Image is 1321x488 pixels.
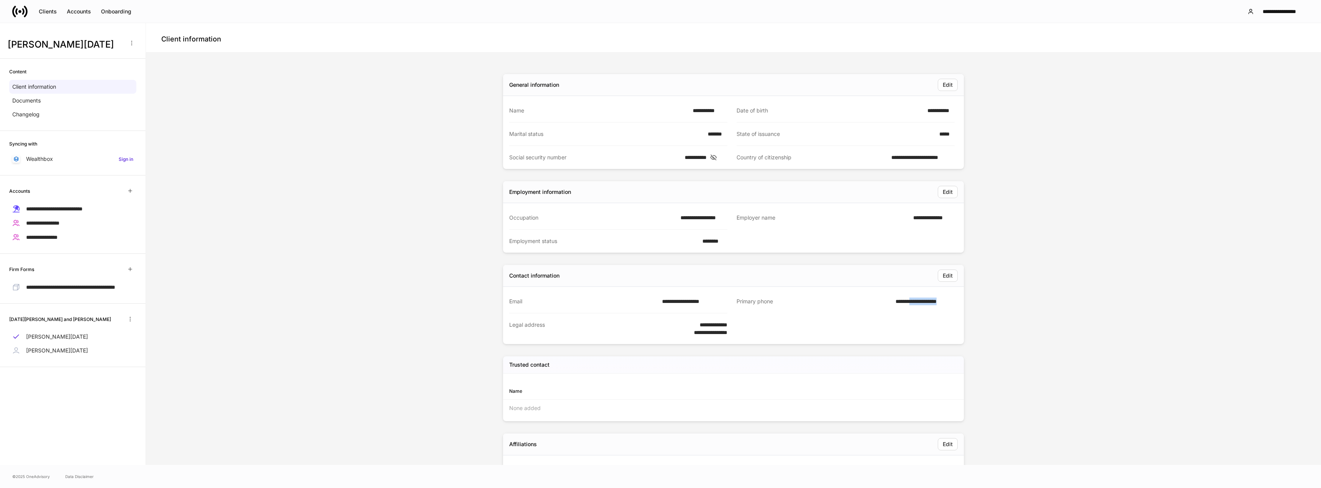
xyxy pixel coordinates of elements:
[26,333,88,341] p: [PERSON_NAME][DATE]
[509,81,559,89] div: General information
[509,154,680,161] div: Social security number
[26,155,53,163] p: Wealthbox
[509,130,703,138] div: Marital status
[12,83,56,91] p: Client information
[509,188,571,196] div: Employment information
[509,361,550,369] h5: Trusted contact
[509,387,733,395] div: Name
[39,8,57,15] div: Clients
[67,8,91,15] div: Accounts
[737,154,887,161] div: Country of citizenship
[9,330,136,344] a: [PERSON_NAME][DATE]
[509,321,669,336] div: Legal address
[101,8,131,15] div: Onboarding
[65,473,94,480] a: Data Disclaimer
[943,440,953,448] div: Edit
[509,214,676,222] div: Occupation
[737,130,935,138] div: State of issuance
[8,38,122,51] h3: [PERSON_NAME][DATE]
[509,298,657,305] div: Email
[119,155,133,163] h6: Sign in
[737,298,891,306] div: Primary phone
[12,111,40,118] p: Changelog
[12,97,41,104] p: Documents
[943,81,953,89] div: Edit
[12,473,50,480] span: © 2025 OneAdvisory
[34,5,62,18] button: Clients
[9,140,37,147] h6: Syncing with
[509,237,698,245] div: Employment status
[938,79,958,91] button: Edit
[26,347,88,354] p: [PERSON_NAME][DATE]
[9,108,136,121] a: Changelog
[62,5,96,18] button: Accounts
[9,68,26,75] h6: Content
[943,188,953,196] div: Edit
[9,80,136,94] a: Client information
[938,270,958,282] button: Edit
[509,440,537,448] div: Affiliations
[737,107,923,114] div: Date of birth
[9,266,34,273] h6: Firm Forms
[938,438,958,450] button: Edit
[938,186,958,198] button: Edit
[9,94,136,108] a: Documents
[509,272,560,280] div: Contact information
[943,272,953,280] div: Edit
[9,344,136,357] a: [PERSON_NAME][DATE]
[9,187,30,195] h6: Accounts
[161,35,221,44] h4: Client information
[96,5,136,18] button: Onboarding
[9,152,136,166] a: WealthboxSign in
[503,400,964,417] div: None added
[9,316,111,323] h6: [DATE][PERSON_NAME] and [PERSON_NAME]
[509,107,688,114] div: Name
[737,214,909,222] div: Employer name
